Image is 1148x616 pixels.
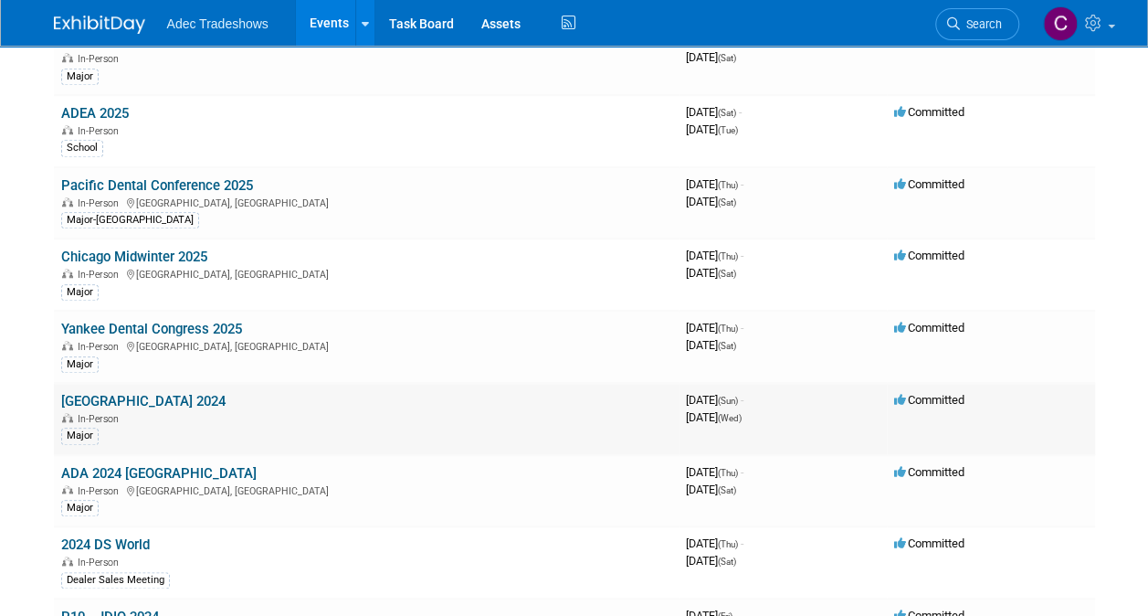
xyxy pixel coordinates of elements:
div: [GEOGRAPHIC_DATA], [GEOGRAPHIC_DATA] [61,195,671,209]
span: - [739,105,742,119]
span: In-Person [78,485,124,497]
span: [DATE] [686,321,743,335]
span: In-Person [78,557,124,568]
span: (Sat) [718,108,736,118]
span: - [741,465,743,479]
span: (Sat) [718,557,736,567]
div: Major [61,500,99,516]
span: [DATE] [686,50,736,64]
span: [DATE] [686,410,742,424]
img: In-Person Event [62,485,73,494]
img: In-Person Event [62,413,73,422]
a: ADA 2024 [GEOGRAPHIC_DATA] [61,465,257,482]
a: Search [935,8,1019,40]
span: (Tue) [718,125,738,135]
div: Major [61,69,99,85]
span: (Thu) [718,324,738,334]
span: [DATE] [686,105,742,119]
span: Committed [894,177,964,191]
span: Committed [894,321,964,335]
span: Search [960,17,1002,31]
a: Pacific Dental Conference 2025 [61,177,253,194]
div: Major [61,428,99,444]
img: In-Person Event [62,197,73,207]
span: (Sat) [718,341,736,351]
img: In-Person Event [62,341,73,350]
a: ADEA 2025 [61,105,129,122]
span: [DATE] [686,536,743,550]
div: [GEOGRAPHIC_DATA], [GEOGRAPHIC_DATA] [61,483,671,497]
span: (Thu) [718,251,738,261]
span: - [741,536,743,550]
span: [DATE] [686,177,743,191]
img: In-Person Event [62,269,73,278]
span: In-Person [78,269,124,281]
span: [DATE] [686,266,736,280]
span: In-Person [78,197,124,209]
a: Yankee Dental Congress 2025 [61,321,242,337]
span: (Sun) [718,396,738,406]
span: [DATE] [686,554,736,568]
span: [DATE] [686,338,736,352]
img: In-Person Event [62,557,73,566]
span: Committed [894,465,964,479]
span: Committed [894,249,964,262]
div: [GEOGRAPHIC_DATA], [GEOGRAPHIC_DATA] [61,338,671,353]
span: In-Person [78,125,124,137]
span: - [741,177,743,191]
span: Committed [894,393,964,407]
span: [DATE] [686,465,743,479]
img: In-Person Event [62,125,73,134]
span: Adec Tradeshows [167,16,269,31]
span: (Sat) [718,269,736,279]
span: - [741,249,743,262]
span: Committed [894,536,964,550]
img: In-Person Event [62,53,73,62]
a: Chicago Midwinter 2025 [61,249,207,265]
span: (Wed) [718,413,742,423]
span: [DATE] [686,195,736,208]
img: ExhibitDay [54,16,145,34]
div: Dealer Sales Meeting [61,572,170,589]
span: (Thu) [718,468,738,478]
span: Committed [894,105,964,119]
span: [DATE] [686,122,738,136]
div: Major [61,356,99,373]
span: (Sat) [718,53,736,63]
span: In-Person [78,341,124,353]
span: [DATE] [686,249,743,262]
div: [GEOGRAPHIC_DATA], [GEOGRAPHIC_DATA] [61,266,671,281]
span: In-Person [78,53,124,65]
div: Major-[GEOGRAPHIC_DATA] [61,212,199,228]
span: (Sat) [718,197,736,207]
span: - [741,393,743,407]
span: In-Person [78,413,124,425]
a: [GEOGRAPHIC_DATA] 2024 [61,393,226,409]
span: (Thu) [718,180,738,190]
img: Carol Schmidlin [1043,6,1078,41]
span: (Sat) [718,485,736,495]
div: School [61,140,103,156]
a: 2024 DS World [61,536,150,553]
span: [DATE] [686,393,743,407]
span: [DATE] [686,483,736,496]
div: Major [61,284,99,301]
span: - [741,321,743,335]
span: (Thu) [718,539,738,549]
